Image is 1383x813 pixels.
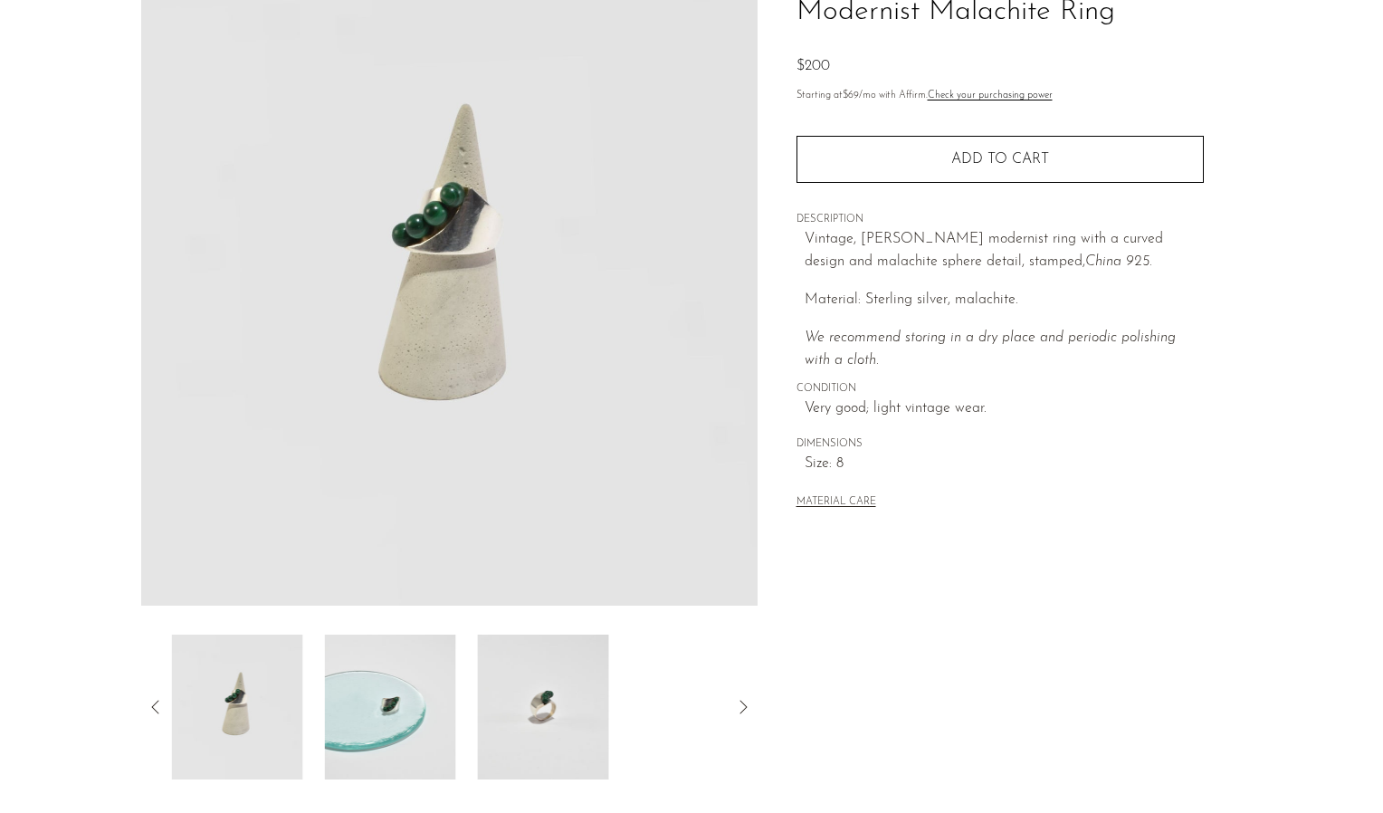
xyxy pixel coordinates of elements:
p: Starting at /mo with Affirm. [796,88,1204,104]
a: Check your purchasing power - Learn more about Affirm Financing (opens in modal) [928,91,1053,100]
em: China 925. [1085,254,1152,269]
img: Modernist Malachite Ring [172,635,303,780]
img: Modernist Malachite Ring [325,635,456,780]
p: Vintage, [PERSON_NAME] modernist ring with a curved design and malachite sphere detail, stamped, [805,228,1204,274]
span: $69 [843,91,859,100]
span: Very good; light vintage wear. [805,397,1204,421]
p: Material: Sterling silver, malachite. [805,289,1204,312]
button: Add to cart [796,136,1204,183]
span: Add to cart [951,152,1049,167]
span: DESCRIPTION [796,212,1204,228]
button: MATERIAL CARE [796,496,876,510]
img: Modernist Malachite Ring [478,635,609,780]
i: We recommend storing in a dry place and periodic polishing with a cloth. [805,330,1176,368]
span: $200 [796,59,830,73]
span: DIMENSIONS [796,436,1204,453]
span: Size: 8 [805,453,1204,476]
span: CONDITION [796,381,1204,397]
